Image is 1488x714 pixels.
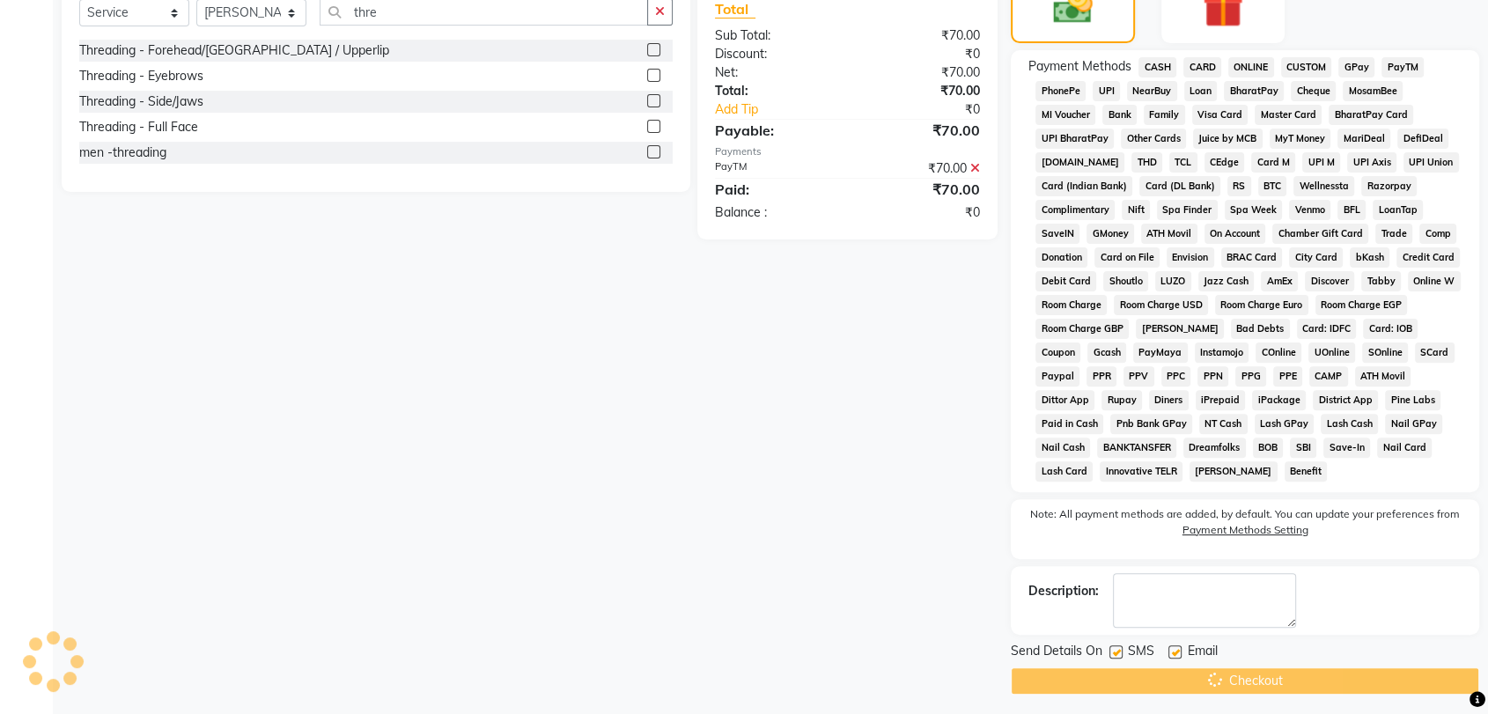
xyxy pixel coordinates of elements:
span: Paypal [1035,366,1079,386]
div: Sub Total: [702,26,848,45]
span: MyT Money [1270,129,1331,149]
span: Lash Cash [1321,414,1378,434]
span: PPV [1123,366,1154,386]
span: Email [1187,642,1217,664]
span: [PERSON_NAME] [1136,319,1224,339]
span: BTC [1258,176,1287,196]
span: iPrepaid [1196,390,1246,410]
span: PPE [1273,366,1302,386]
span: MI Voucher [1035,105,1095,125]
span: CAMP [1309,366,1348,386]
span: SMS [1128,642,1154,664]
span: Instamojo [1195,342,1249,363]
label: Payment Methods Setting [1182,522,1308,538]
span: Lash Card [1035,461,1093,482]
span: RS [1227,176,1251,196]
div: Threading - Side/Jaws [79,92,203,111]
div: ₹70.00 [848,120,994,141]
span: iPackage [1252,390,1306,410]
div: ₹70.00 [848,179,994,200]
span: Debit Card [1035,271,1096,291]
span: Pnb Bank GPay [1110,414,1192,434]
span: UPI [1093,81,1120,101]
span: Send Details On [1011,642,1102,664]
span: CARD [1183,57,1221,77]
span: bKash [1350,247,1389,268]
div: Payments [715,144,980,159]
span: UPI BharatPay [1035,129,1114,149]
div: ₹0 [848,203,994,222]
span: Lash GPay [1255,414,1315,434]
div: ₹70.00 [848,63,994,82]
div: Threading - Eyebrows [79,67,203,85]
span: GMoney [1087,224,1134,244]
a: Add Tip [702,100,872,119]
span: Card on File [1094,247,1160,268]
span: BANKTANSFER [1097,438,1176,458]
span: SaveIN [1035,224,1079,244]
span: Wellnessta [1293,176,1354,196]
span: BFL [1337,200,1366,220]
span: Coupon [1035,342,1080,363]
span: PPN [1197,366,1228,386]
div: PayTM [702,159,848,178]
span: Innovative TELR [1100,461,1182,482]
span: On Account [1204,224,1266,244]
span: Nail Card [1377,438,1432,458]
span: PPR [1087,366,1116,386]
div: men -threading [79,144,166,162]
span: AmEx [1261,271,1298,291]
span: PPG [1235,366,1266,386]
span: BOB [1253,438,1284,458]
span: [DOMAIN_NAME] [1035,152,1124,173]
span: Diners [1149,390,1189,410]
div: Payable: [702,120,848,141]
span: Trade [1375,224,1412,244]
span: NearBuy [1127,81,1177,101]
span: Venmo [1289,200,1330,220]
span: UOnline [1308,342,1355,363]
span: UPI Axis [1347,152,1396,173]
span: PPC [1161,366,1191,386]
span: Paid in Cash [1035,414,1103,434]
span: Card (Indian Bank) [1035,176,1132,196]
span: Discover [1305,271,1354,291]
span: Nail Cash [1035,438,1090,458]
span: UPI M [1302,152,1340,173]
span: LoanTap [1373,200,1423,220]
span: SBI [1290,438,1316,458]
span: Room Charge [1035,295,1107,315]
div: Balance : [702,203,848,222]
span: Card (DL Bank) [1139,176,1220,196]
span: GPay [1338,57,1374,77]
span: Razorpay [1361,176,1417,196]
span: Payment Methods [1028,57,1131,76]
span: Dreamfolks [1183,438,1246,458]
span: PhonePe [1035,81,1086,101]
span: Credit Card [1396,247,1460,268]
span: Room Charge USD [1114,295,1208,315]
span: BharatPay Card [1329,105,1413,125]
span: ONLINE [1228,57,1274,77]
span: Master Card [1255,105,1322,125]
span: Cheque [1291,81,1336,101]
span: Gcash [1087,342,1126,363]
span: [PERSON_NAME] [1190,461,1278,482]
div: ₹70.00 [848,26,994,45]
span: Room Charge GBP [1035,319,1129,339]
span: Room Charge Euro [1215,295,1308,315]
div: ₹0 [848,45,994,63]
span: Online W [1408,271,1461,291]
span: Save-In [1323,438,1370,458]
span: CUSTOM [1281,57,1332,77]
div: ₹0 [872,100,993,119]
span: DefiDeal [1397,129,1448,149]
span: Nift [1122,200,1150,220]
div: Paid: [702,179,848,200]
span: Envision [1167,247,1214,268]
span: Rupay [1101,390,1142,410]
span: THD [1131,152,1162,173]
div: Threading - Forehead/[GEOGRAPHIC_DATA] / Upperlip [79,41,389,60]
span: Room Charge EGP [1315,295,1408,315]
span: MosamBee [1343,81,1403,101]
